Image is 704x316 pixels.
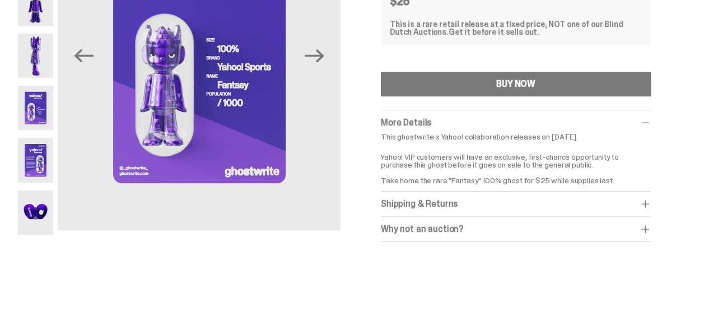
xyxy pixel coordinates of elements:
[381,145,651,184] p: Yahoo! VIP customers will have an exclusive, first-chance opportunity to purchase this ghost befo...
[71,43,96,68] button: Previous
[381,72,651,96] button: BUY NOW
[381,224,651,235] div: Why not an auction?
[496,80,535,89] div: BUY NOW
[18,138,53,182] img: Yahoo-HG---6.png
[381,117,431,128] span: More Details
[381,133,651,141] p: This ghostwrite x Yahoo! collaboration releases on [DATE].
[18,86,53,130] img: Yahoo-HG---5.png
[18,190,53,235] img: Yahoo-HG---7.png
[302,43,327,68] button: Next
[18,34,53,78] img: Yahoo-HG---4.png
[381,198,651,210] div: Shipping & Returns
[449,27,539,37] span: Get it before it sells out.
[390,20,642,36] div: This is a rare retail release at a fixed price, NOT one of our Blind Dutch Auctions.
